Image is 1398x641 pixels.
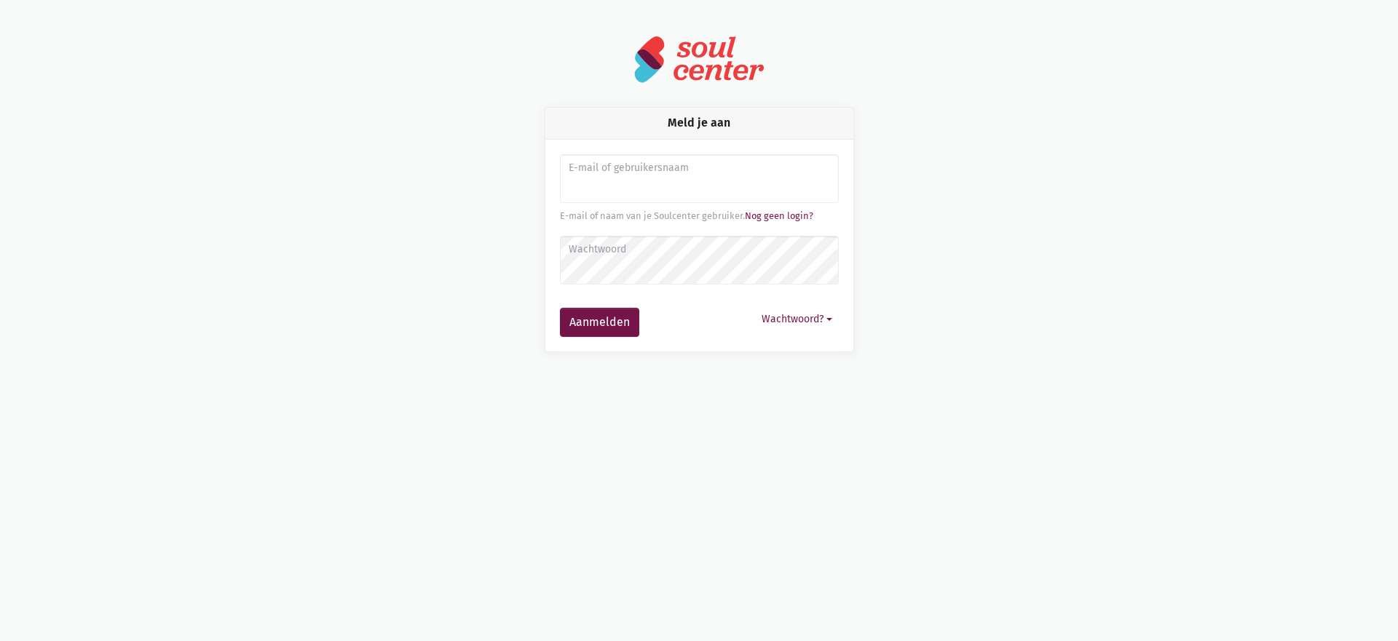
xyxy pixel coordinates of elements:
[560,154,839,337] form: Aanmelden
[755,308,839,330] button: Wachtwoord?
[745,210,813,221] a: Nog geen login?
[633,35,765,84] img: logo-soulcenter-full.svg
[569,242,829,258] label: Wachtwoord
[545,108,853,139] div: Meld je aan
[560,209,839,223] div: E-mail of naam van je Soulcenter gebruiker.
[569,160,829,176] label: E-mail of gebruikersnaam
[560,308,639,337] button: Aanmelden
